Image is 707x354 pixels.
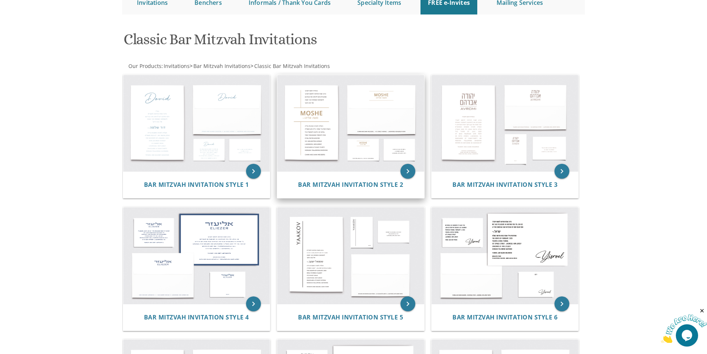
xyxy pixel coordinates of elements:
[400,296,415,311] a: keyboard_arrow_right
[123,75,270,172] img: Bar Mitzvah Invitation Style 1
[661,308,707,343] iframe: chat widget
[298,181,403,188] a: Bar Mitzvah Invitation Style 2
[432,75,579,172] img: Bar Mitzvah Invitation Style 3
[193,62,251,69] a: Bar Mitzvah Invitations
[246,296,261,311] a: keyboard_arrow_right
[144,314,249,321] a: Bar Mitzvah Invitation Style 4
[452,314,557,321] a: Bar Mitzvah Invitation Style 6
[452,313,557,321] span: Bar Mitzvah Invitation Style 6
[554,296,569,311] a: keyboard_arrow_right
[452,181,557,189] span: Bar Mitzvah Invitation Style 3
[298,181,403,189] span: Bar Mitzvah Invitation Style 2
[432,207,579,304] img: Bar Mitzvah Invitation Style 6
[128,62,161,69] a: Our Products
[246,164,261,179] a: keyboard_arrow_right
[122,62,354,70] div: :
[298,313,403,321] span: Bar Mitzvah Invitation Style 5
[190,62,251,69] span: >
[277,207,424,304] img: Bar Mitzvah Invitation Style 5
[164,62,190,69] span: Invitations
[554,164,569,179] a: keyboard_arrow_right
[144,181,249,188] a: Bar Mitzvah Invitation Style 1
[144,313,249,321] span: Bar Mitzvah Invitation Style 4
[452,181,557,188] a: Bar Mitzvah Invitation Style 3
[277,75,424,172] img: Bar Mitzvah Invitation Style 2
[123,207,270,304] img: Bar Mitzvah Invitation Style 4
[251,62,330,69] span: >
[298,314,403,321] a: Bar Mitzvah Invitation Style 5
[124,31,426,53] h1: Classic Bar Mitzvah Invitations
[144,181,249,189] span: Bar Mitzvah Invitation Style 1
[400,164,415,179] a: keyboard_arrow_right
[253,62,330,69] a: Classic Bar Mitzvah Invitations
[163,62,190,69] a: Invitations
